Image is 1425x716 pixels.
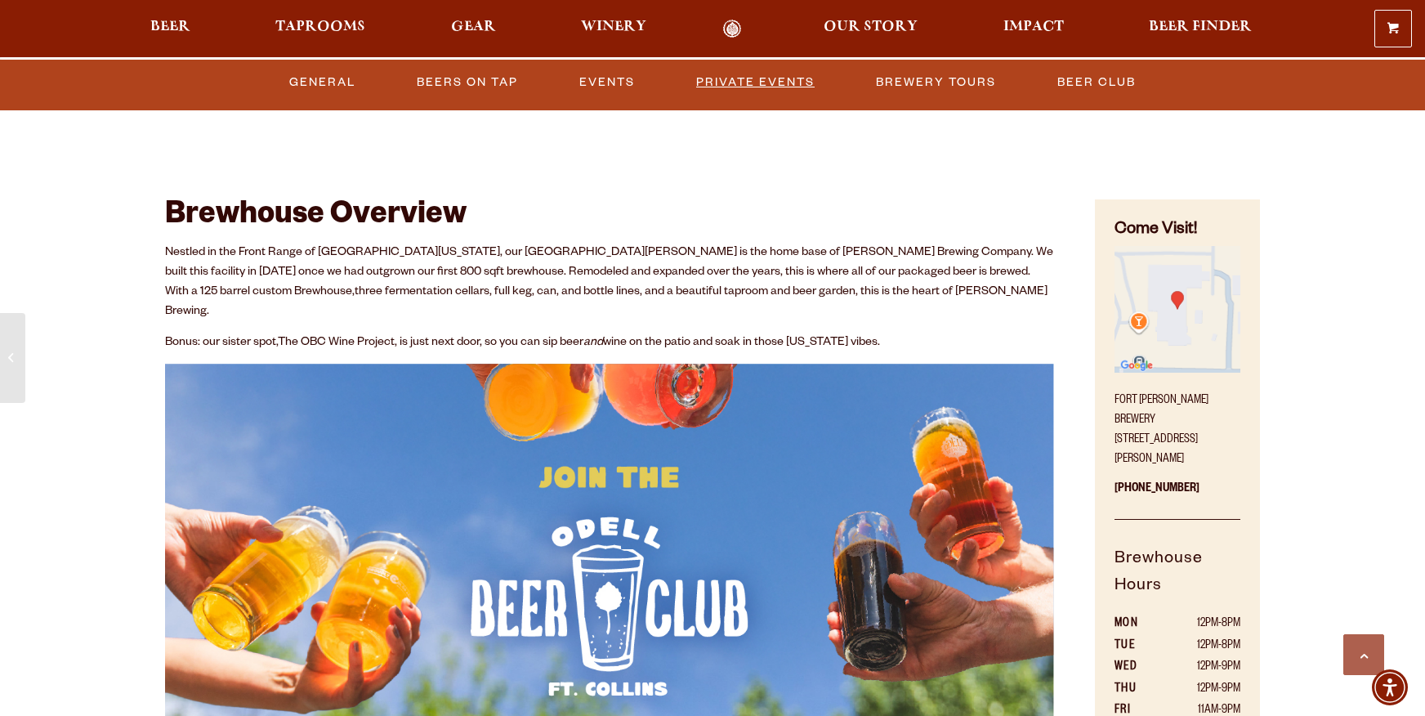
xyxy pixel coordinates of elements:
a: The OBC Wine Project [278,337,395,350]
a: Beer Finder [1138,20,1262,38]
span: Our Story [824,20,918,34]
a: Taprooms [265,20,376,38]
td: 12PM-8PM [1159,614,1240,635]
th: WED [1115,657,1159,678]
div: Accessibility Menu [1372,669,1408,705]
th: MON [1115,614,1159,635]
em: and [583,337,603,350]
th: TUE [1115,636,1159,657]
a: Find on Google Maps (opens in a new window) [1115,365,1240,378]
a: General [283,64,362,101]
span: three fermentation cellars, full keg, can, and bottle lines, and a beautiful taproom and beer gar... [165,286,1048,319]
h2: Brewhouse Overview [165,199,1054,235]
td: 12PM-9PM [1159,657,1240,678]
a: Impact [993,20,1074,38]
a: Beers on Tap [410,64,525,101]
img: Small thumbnail of location on map [1115,246,1240,372]
span: Beer Finder [1149,20,1252,34]
span: Winery [581,20,646,34]
a: Winery [570,20,657,38]
th: THU [1115,679,1159,700]
td: 12PM-8PM [1159,636,1240,657]
a: Our Story [813,20,928,38]
a: Odell Home [701,20,762,38]
a: Beer [140,20,201,38]
span: Impact [1003,20,1064,34]
a: Scroll to top [1343,634,1384,675]
a: Brewery Tours [869,64,1003,101]
a: Gear [440,20,507,38]
a: Beer Club [1051,64,1142,101]
h5: Brewhouse Hours [1115,547,1240,615]
span: Beer [150,20,190,34]
a: Events [573,64,641,101]
h4: Come Visit! [1115,219,1240,243]
span: Taprooms [275,20,365,34]
td: 12PM-9PM [1159,679,1240,700]
a: Private Events [690,64,821,101]
p: Bonus: our sister spot, , is just next door, so you can sip beer wine on the patio and soak in th... [165,333,1054,353]
p: Nestled in the Front Range of [GEOGRAPHIC_DATA][US_STATE], our [GEOGRAPHIC_DATA][PERSON_NAME] is ... [165,244,1054,322]
p: [PHONE_NUMBER] [1115,470,1240,520]
p: Fort [PERSON_NAME] Brewery [STREET_ADDRESS][PERSON_NAME] [1115,382,1240,470]
span: Gear [451,20,496,34]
